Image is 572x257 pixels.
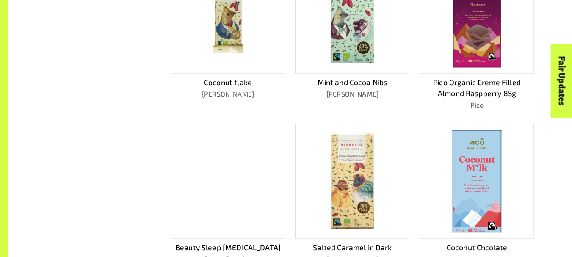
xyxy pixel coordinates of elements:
p: Pico Organic Creme Filled Almond Raspberry 85g [420,77,534,99]
p: Pico [420,100,534,110]
p: Salted Caramel in Dark [295,242,409,253]
p: Coconut Chcolate [420,242,534,253]
p: [PERSON_NAME] [171,89,285,99]
p: Coconut flake [171,77,285,88]
p: Mint and Cocoa Nibs [295,77,409,88]
p: [PERSON_NAME] [295,89,409,99]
